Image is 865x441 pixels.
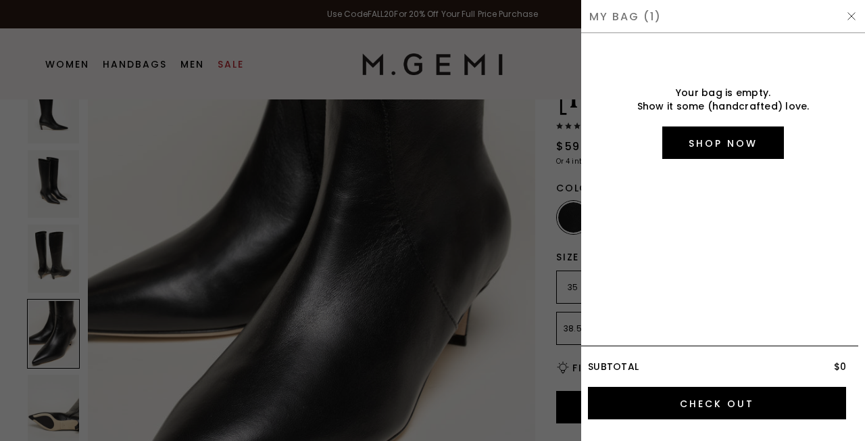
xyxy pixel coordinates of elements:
[588,387,846,419] input: Check Out
[588,45,858,346] div: Your bag is empty. Show it some (handcrafted) love.
[588,360,639,373] span: Subtotal
[662,126,784,159] a: Shop Now
[834,360,847,373] span: $0
[846,11,857,22] img: Hide Drawer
